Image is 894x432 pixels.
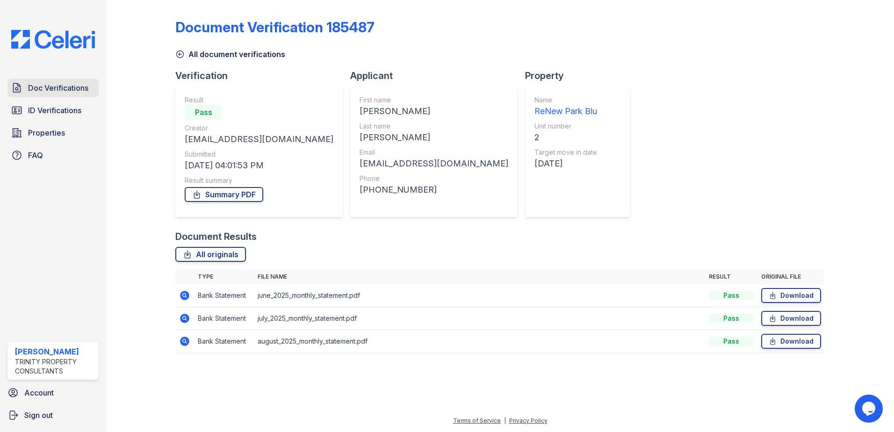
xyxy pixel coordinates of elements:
div: Submitted [185,150,333,159]
a: Download [761,288,821,303]
div: [PHONE_NUMBER] [360,183,508,196]
td: june_2025_monthly_statement.pdf [254,284,705,307]
iframe: chat widget [855,395,885,423]
div: Name [534,95,597,105]
div: Unit number [534,122,597,131]
a: All document verifications [175,49,285,60]
th: Original file [757,269,825,284]
div: [PERSON_NAME] [15,346,95,357]
td: august_2025_monthly_statement.pdf [254,330,705,353]
div: Result [185,95,333,105]
td: Bank Statement [194,307,254,330]
div: First name [360,95,508,105]
div: [DATE] [534,157,597,170]
th: Type [194,269,254,284]
a: Privacy Policy [509,417,548,424]
div: Pass [709,314,754,323]
div: Property [525,69,637,82]
div: Document Verification 185487 [175,19,375,36]
a: Terms of Service [453,417,501,424]
div: Target move in date [534,148,597,157]
a: ID Verifications [7,101,99,120]
img: CE_Logo_Blue-a8612792a0a2168367f1c8372b55b34899dd931a85d93a1a3d3e32e68fde9ad4.png [4,30,102,49]
div: [DATE] 04:01:53 PM [185,159,333,172]
td: Bank Statement [194,284,254,307]
span: Doc Verifications [28,82,88,94]
div: Applicant [350,69,525,82]
div: Trinity Property Consultants [15,357,95,376]
span: FAQ [28,150,43,161]
div: ReNew Park Blu [534,105,597,118]
div: 2 [534,131,597,144]
a: Sign out [4,406,102,425]
div: Last name [360,122,508,131]
div: [PERSON_NAME] [360,131,508,144]
div: Email [360,148,508,157]
div: Pass [185,105,222,120]
div: Document Results [175,230,257,243]
a: Account [4,383,102,402]
a: FAQ [7,146,99,165]
a: Doc Verifications [7,79,99,97]
span: Account [24,387,54,398]
a: Name ReNew Park Blu [534,95,597,118]
div: Pass [709,337,754,346]
span: Properties [28,127,65,138]
div: Result summary [185,176,333,185]
div: Creator [185,123,333,133]
a: Properties [7,123,99,142]
a: Download [761,311,821,326]
span: Sign out [24,410,53,421]
th: Result [705,269,757,284]
a: Summary PDF [185,187,263,202]
th: File name [254,269,705,284]
div: [PERSON_NAME] [360,105,508,118]
div: [EMAIL_ADDRESS][DOMAIN_NAME] [185,133,333,146]
span: ID Verifications [28,105,81,116]
div: Phone [360,174,508,183]
div: | [504,417,506,424]
div: [EMAIL_ADDRESS][DOMAIN_NAME] [360,157,508,170]
td: july_2025_monthly_statement.pdf [254,307,705,330]
a: All originals [175,247,246,262]
td: Bank Statement [194,330,254,353]
a: Download [761,334,821,349]
div: Verification [175,69,350,82]
div: Pass [709,291,754,300]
